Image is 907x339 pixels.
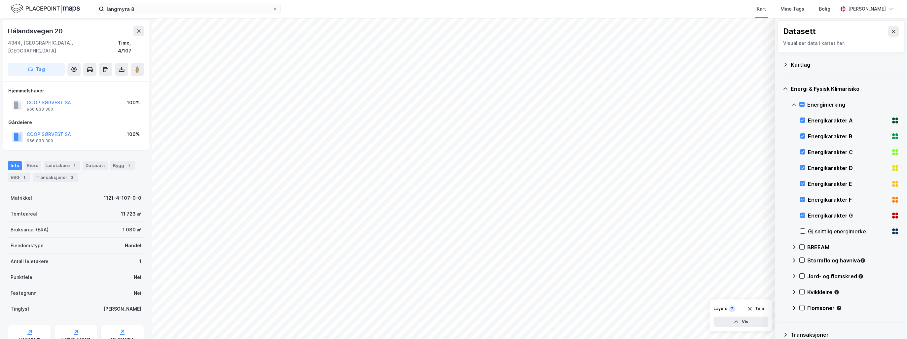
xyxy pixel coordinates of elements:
[807,243,899,251] div: BREEAM
[126,162,132,169] div: 1
[836,305,842,311] div: Tooltip anchor
[44,161,80,170] div: Leietakere
[807,272,899,280] div: Jord- og flomskred
[71,162,78,169] div: 1
[104,194,141,202] div: 1121-4-107-0-0
[11,210,37,218] div: Tomteareal
[27,107,53,112] div: 966 833 300
[858,273,864,279] div: Tooltip anchor
[33,173,78,182] div: Transaksjoner
[783,26,816,37] div: Datasett
[808,180,889,188] div: Energikarakter E
[834,289,840,295] div: Tooltip anchor
[874,307,907,339] iframe: Chat Widget
[808,117,889,124] div: Energikarakter A
[860,257,866,263] div: Tooltip anchor
[127,130,140,138] div: 100%
[125,242,141,250] div: Handel
[791,331,899,339] div: Transaksjoner
[21,174,27,181] div: 1
[783,39,899,47] div: Visualiser data i kartet her.
[11,3,80,15] img: logo.f888ab2527a4732fd821a326f86c7f29.svg
[27,138,53,144] div: 966 833 300
[83,161,108,170] div: Datasett
[134,289,141,297] div: Nei
[8,119,144,126] div: Gårdeiere
[11,305,29,313] div: Tinglyst
[848,5,886,13] div: [PERSON_NAME]
[8,87,144,95] div: Hjemmelshaver
[123,226,141,234] div: 1 080 ㎡
[807,304,899,312] div: Flomsoner
[8,173,30,182] div: ESG
[791,85,899,93] div: Energi & Fysisk Klimarisiko
[757,5,766,13] div: Kart
[713,317,768,327] button: Vis
[110,161,135,170] div: Bygg
[134,273,141,281] div: Nei
[104,4,272,14] input: Søk på adresse, matrikkel, gårdeiere, leietakere eller personer
[11,273,32,281] div: Punktleie
[807,288,899,296] div: Kvikkleire
[8,39,118,55] div: 4344, [GEOGRAPHIC_DATA], [GEOGRAPHIC_DATA]
[808,227,889,235] div: Gj.snittlig energimerke
[808,148,889,156] div: Energikarakter C
[743,303,768,314] button: Tøm
[69,174,75,181] div: 3
[11,242,44,250] div: Eiendomstype
[807,256,899,264] div: Stormflo og havnivå
[11,257,49,265] div: Antall leietakere
[713,306,727,311] div: Layers
[808,196,889,204] div: Energikarakter F
[819,5,830,13] div: Bolig
[139,257,141,265] div: 1
[791,61,899,69] div: Kartlag
[118,39,144,55] div: Time, 4/107
[808,212,889,220] div: Energikarakter G
[807,101,899,109] div: Energimerking
[8,26,64,36] div: Hålandsvegen 20
[24,161,41,170] div: Eiere
[103,305,141,313] div: [PERSON_NAME]
[874,307,907,339] div: Kontrollprogram for chat
[780,5,804,13] div: Mine Tags
[8,161,22,170] div: Info
[11,226,49,234] div: Bruksareal (BRA)
[11,194,32,202] div: Matrikkel
[729,305,735,312] div: 7
[808,132,889,140] div: Energikarakter B
[121,210,141,218] div: 11 723 ㎡
[8,63,65,76] button: Tag
[11,289,36,297] div: Festegrunn
[808,164,889,172] div: Energikarakter D
[127,99,140,107] div: 100%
